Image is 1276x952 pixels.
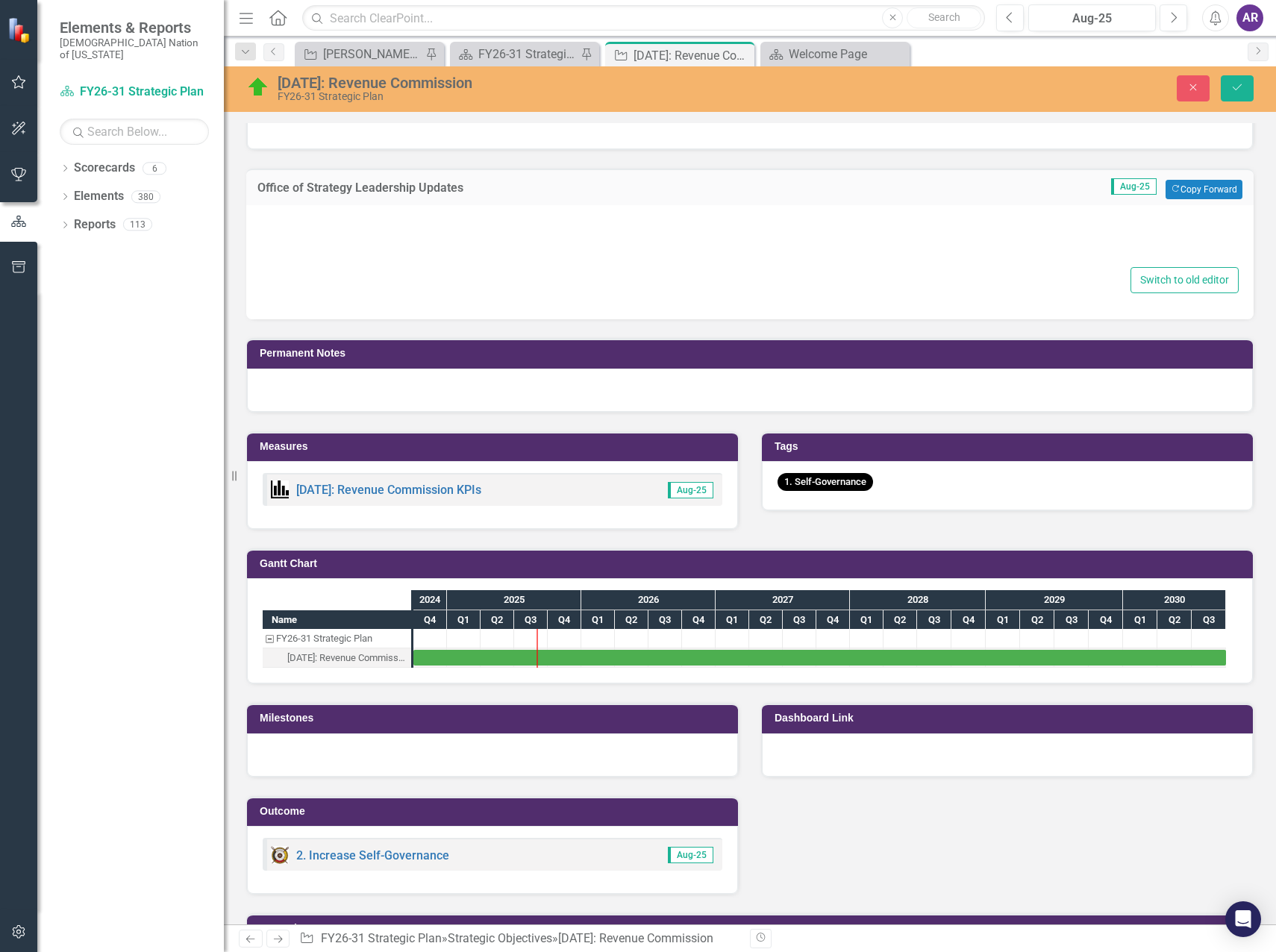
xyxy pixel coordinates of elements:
div: Q4 [1089,610,1123,630]
img: On Target [246,75,270,99]
span: Aug-25 [1111,178,1157,195]
a: Reports [74,216,116,234]
a: Strategic Objectives [448,931,552,945]
span: 1. Self-Governance [778,473,873,492]
div: Welcome Page [789,45,906,63]
img: Focus Area [271,846,289,864]
img: ClearPoint Strategy [7,17,34,43]
div: 380 [131,190,160,203]
div: Task: FY26-31 Strategic Plan Start date: 2024-10-01 End date: 2024-10-02 [263,629,411,648]
a: Elements [74,188,124,205]
h3: Milestones [260,713,731,724]
div: 113 [123,219,152,231]
div: Q4 [413,610,447,630]
div: Task: Start date: 2024-10-01 End date: 2030-09-30 [263,648,411,668]
div: Q3 [917,610,951,630]
div: Q3 [514,610,548,630]
div: 2029 [986,590,1123,610]
h3: Tags [775,441,1245,452]
div: Task: Start date: 2024-10-01 End date: 2030-09-30 [413,650,1226,666]
button: Search [907,7,981,28]
div: Q3 [1054,610,1089,630]
h3: Outcome [260,806,731,817]
a: Welcome Page [764,45,906,63]
span: Elements & Reports [60,19,209,37]
div: [DATE]: Revenue Commission [278,75,808,91]
div: 2026 [581,590,716,610]
div: Q2 [749,610,783,630]
div: [DATE]: Revenue Commission [558,931,713,945]
div: Q2 [481,610,514,630]
input: Search Below... [60,119,209,145]
div: Q4 [548,610,581,630]
span: Aug-25 [668,482,713,498]
div: Q1 [716,610,749,630]
a: FY26-31 Strategic Plan [454,45,577,63]
div: FY26-31 Strategic Plan [278,91,808,102]
img: Performance Management [271,480,289,498]
div: Name [263,610,411,629]
a: FY26-31 Strategic Plan [321,931,442,945]
div: Q1 [986,610,1020,630]
div: 2027 [716,590,850,610]
div: Q1 [850,610,883,630]
div: Q1 [1123,610,1157,630]
div: FY26-31 Strategic Plan [263,629,411,648]
div: Q3 [648,610,682,630]
a: Scorecards [74,160,135,177]
button: AR [1236,4,1263,31]
div: Q1 [581,610,615,630]
h3: Measures [260,441,731,452]
a: 2. Increase Self-Governance [296,848,449,862]
h3: Office of Strategy Leadership Updates [257,181,858,195]
span: Aug-25 [668,847,713,863]
button: Copy Forward [1166,180,1242,199]
div: 2.1.12: Revenue Commission [263,648,411,668]
h3: Permanent Notes [260,348,1245,359]
div: Q2 [1020,610,1054,630]
div: Q4 [951,610,986,630]
div: Q2 [615,610,648,630]
div: 2030 [1123,590,1226,610]
button: Aug-25 [1028,4,1156,31]
a: FY26-31 Strategic Plan [60,84,209,101]
div: » » [299,930,739,948]
div: [DATE]: Revenue Commission [634,46,751,65]
button: Switch to old editor [1130,267,1239,293]
div: [DATE]: Revenue Commission [287,648,407,668]
div: Q4 [682,610,716,630]
div: Open Intercom Messenger [1225,901,1261,937]
a: [PERSON_NAME] SO's [298,45,422,63]
div: Q2 [1157,610,1192,630]
div: 2024 [413,590,447,610]
div: 6 [143,162,166,175]
div: Q3 [783,610,816,630]
div: [PERSON_NAME] SO's [323,45,422,63]
div: Q3 [1192,610,1226,630]
div: Aug-25 [1033,10,1151,28]
div: Q4 [816,610,850,630]
small: [DEMOGRAPHIC_DATA] Nation of [US_STATE] [60,37,209,61]
span: Search [928,11,960,23]
div: FY26-31 Strategic Plan [276,629,372,648]
h3: Executive Summary [260,923,1245,934]
div: 2025 [447,590,581,610]
input: Search ClearPoint... [302,5,985,31]
div: Q1 [447,610,481,630]
div: 2028 [850,590,986,610]
div: Q2 [883,610,917,630]
h3: Dashboard Link [775,713,1245,724]
div: FY26-31 Strategic Plan [478,45,577,63]
h3: Gantt Chart [260,558,1245,569]
a: [DATE]: Revenue Commission KPIs [296,483,481,497]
